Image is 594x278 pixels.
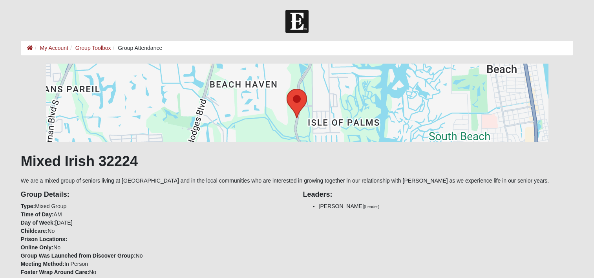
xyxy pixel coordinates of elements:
strong: Group Was Launched from Discover Group: [21,252,136,259]
li: Group Attendance [111,44,163,52]
strong: Type: [21,203,35,209]
strong: Time of Day: [21,211,54,218]
strong: Day of Week: [21,219,55,226]
strong: Prison Locations: [21,236,67,242]
li: [PERSON_NAME] [319,202,574,210]
h4: Group Details: [21,190,291,199]
h4: Leaders: [303,190,574,199]
a: My Account [40,45,68,51]
strong: Meeting Method: [21,261,64,267]
img: Church of Eleven22 Logo [285,10,309,33]
strong: Childcare: [21,228,48,234]
small: (Leader) [364,204,380,209]
h1: Mixed Irish 32224 [21,153,573,170]
a: Group Toolbox [75,45,111,51]
strong: Online Only: [21,244,53,251]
